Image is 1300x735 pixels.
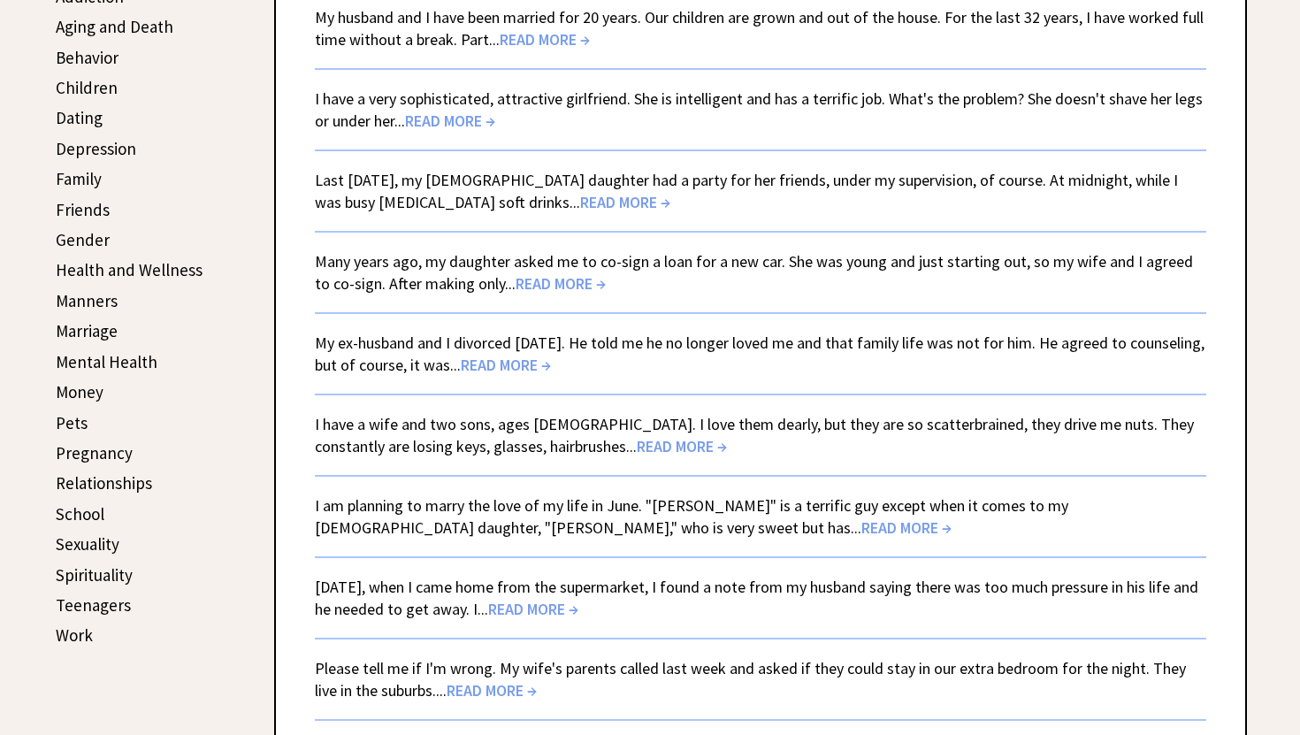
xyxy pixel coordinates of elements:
[56,229,110,250] a: Gender
[405,111,495,131] span: READ MORE →
[56,533,119,555] a: Sexuality
[56,77,118,98] a: Children
[56,290,118,311] a: Manners
[56,16,173,37] a: Aging and Death
[315,495,1068,538] a: I am planning to marry the love of my life in June. "[PERSON_NAME]" is a terrific guy except when...
[461,355,551,375] span: READ MORE →
[580,192,670,212] span: READ MORE →
[56,259,203,280] a: Health and Wellness
[500,29,590,50] span: READ MORE →
[56,412,88,433] a: Pets
[516,273,606,294] span: READ MORE →
[315,7,1204,50] a: My husband and I have been married for 20 years. Our children are grown and out of the house. For...
[315,88,1203,131] a: I have a very sophisticated, attractive girlfriend. She is intelligent and has a terrific job. Wh...
[488,599,578,619] span: READ MORE →
[861,517,952,538] span: READ MORE →
[56,624,93,646] a: Work
[56,320,118,341] a: Marriage
[315,577,1198,619] a: [DATE], when I came home from the supermarket, I found a note from my husband saying there was to...
[315,251,1193,294] a: Many years ago, my daughter asked me to co-sign a loan for a new car. She was young and just star...
[56,594,131,616] a: Teenagers
[56,564,133,586] a: Spirituality
[56,168,102,189] a: Family
[56,442,133,463] a: Pregnancy
[315,170,1178,212] a: Last [DATE], my [DEMOGRAPHIC_DATA] daughter had a party for her friends, under my supervision, of...
[56,381,103,402] a: Money
[56,199,110,220] a: Friends
[315,414,1194,456] a: I have a wife and two sons, ages [DEMOGRAPHIC_DATA]. I love them dearly, but they are so scatterb...
[56,138,136,159] a: Depression
[447,680,537,701] span: READ MORE →
[315,333,1204,375] a: My ex-husband and I divorced [DATE]. He told me he no longer loved me and that family life was no...
[56,503,104,524] a: School
[56,107,103,128] a: Dating
[56,472,152,494] a: Relationships
[637,436,727,456] span: READ MORE →
[56,47,119,68] a: Behavior
[56,351,157,372] a: Mental Health
[315,658,1186,701] a: Please tell me if I'm wrong. My wife's parents called last week and asked if they could stay in o...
